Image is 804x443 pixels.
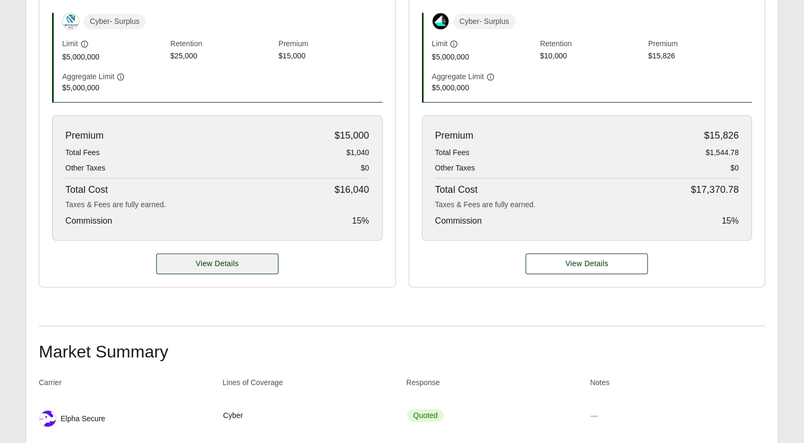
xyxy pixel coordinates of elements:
[590,411,598,420] span: —
[540,38,644,50] span: Retention
[278,50,383,63] span: $15,000
[432,82,536,93] span: $5,000,000
[432,71,484,82] span: Aggregate Limit
[432,38,448,49] span: Limit
[61,413,105,424] span: Elpha Secure
[62,71,114,82] span: Aggregate Limit
[196,258,239,269] span: View Details
[40,411,56,427] img: Elpha Secure logo
[65,199,369,210] div: Taxes & Fees are fully earned.
[407,409,444,422] span: Quoted
[65,215,112,227] span: Commission
[706,147,739,158] span: $1,544.78
[433,13,448,29] img: Converge
[432,52,536,63] span: $5,000,000
[334,183,369,197] span: $16,040
[39,343,765,360] h2: Market Summary
[62,38,78,49] span: Limit
[156,253,278,274] button: View Details
[435,199,739,210] div: Taxes & Fees are fully earned.
[704,129,739,143] span: $15,826
[65,163,105,174] span: Other Taxes
[171,38,275,50] span: Retention
[65,183,108,197] span: Total Cost
[435,183,478,197] span: Total Cost
[648,50,752,63] span: $15,826
[526,253,648,274] a: Converge Cyber details
[361,163,369,174] span: $0
[648,38,752,50] span: Premium
[526,253,648,274] button: View Details
[407,377,582,393] th: Response
[39,377,214,393] th: Carrier
[334,129,369,143] span: $15,000
[156,253,278,274] a: TMHCC Cyber details
[590,377,765,393] th: Notes
[565,258,608,269] span: View Details
[346,147,369,158] span: $1,040
[435,215,482,227] span: Commission
[223,377,398,393] th: Lines of Coverage
[223,410,243,421] span: Cyber
[63,13,79,29] img: Tokio Marine
[65,147,100,158] span: Total Fees
[540,50,644,63] span: $10,000
[65,129,104,143] span: Premium
[722,215,739,227] span: 15 %
[62,82,166,93] span: $5,000,000
[62,52,166,63] span: $5,000,000
[730,163,739,174] span: $0
[435,129,473,143] span: Premium
[453,14,515,29] span: Cyber - Surplus
[83,14,146,29] span: Cyber - Surplus
[691,183,739,197] span: $17,370.78
[171,50,275,63] span: $25,000
[278,38,383,50] span: Premium
[435,147,470,158] span: Total Fees
[352,215,369,227] span: 15 %
[435,163,475,174] span: Other Taxes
